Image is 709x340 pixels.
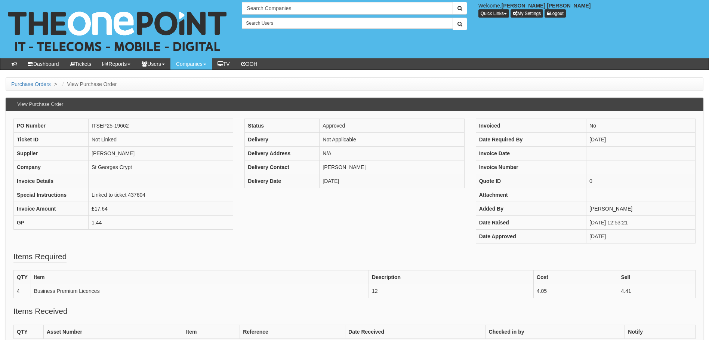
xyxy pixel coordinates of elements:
th: Reference [240,325,345,339]
td: No [586,119,696,133]
th: Added By [476,202,586,216]
legend: Items Required [13,251,67,263]
button: Quick Links [478,9,509,18]
th: Notify [625,325,696,339]
th: Item [183,325,240,339]
a: Companies [170,58,212,70]
td: ITSEP25-19662 [89,119,233,133]
th: Date Required By [476,133,586,147]
td: Not Linked [89,133,233,147]
td: N/A [320,147,464,160]
td: 4.05 [533,284,618,298]
h3: View Purchase Order [13,98,67,111]
th: Date Approved [476,230,586,243]
th: PO Number [14,119,89,133]
a: Purchase Orders [11,81,51,87]
td: St Georges Crypt [89,160,233,174]
a: Logout [545,9,566,18]
a: OOH [235,58,263,70]
a: TV [212,58,235,70]
th: Invoiced [476,119,586,133]
th: Attachment [476,188,586,202]
input: Search Companies [242,2,453,15]
td: [DATE] [586,133,696,147]
td: Linked to ticket 437604 [89,188,233,202]
th: Company [14,160,89,174]
legend: Items Received [13,306,68,317]
th: Delivery Contact [245,160,320,174]
th: Date Raised [476,216,586,230]
th: Status [245,119,320,133]
th: Supplier [14,147,89,160]
li: View Purchase Order [61,80,117,88]
td: [PERSON_NAME] [320,160,464,174]
td: 4 [14,284,31,298]
td: Business Premium Licences [31,284,369,298]
td: [DATE] 12:53:21 [586,216,696,230]
th: Item [31,270,369,284]
span: > [52,81,59,87]
th: Checked in by [485,325,625,339]
th: Quote ID [476,174,586,188]
th: Asset Number [44,325,183,339]
td: Not Applicable [320,133,464,147]
input: Search Users [242,18,453,29]
td: [PERSON_NAME] [586,202,696,216]
td: 12 [369,284,534,298]
th: Sell [618,270,696,284]
th: Delivery Date [245,174,320,188]
th: Invoice Details [14,174,89,188]
td: 0 [586,174,696,188]
th: Special Instructions [14,188,89,202]
th: GP [14,216,89,230]
th: Ticket ID [14,133,89,147]
th: QTY [14,270,31,284]
th: Date Received [345,325,485,339]
div: Welcome, [473,2,709,18]
th: Invoice Amount [14,202,89,216]
th: Description [369,270,534,284]
th: QTY [14,325,44,339]
th: Invoice Date [476,147,586,160]
a: Dashboard [22,58,65,70]
td: [PERSON_NAME] [89,147,233,160]
td: 1.44 [89,216,233,230]
th: Invoice Number [476,160,586,174]
td: 4.41 [618,284,696,298]
th: Delivery Address [245,147,320,160]
a: Tickets [65,58,97,70]
a: Users [136,58,170,70]
a: Reports [97,58,136,70]
td: £17.64 [89,202,233,216]
td: [DATE] [320,174,464,188]
td: [DATE] [586,230,696,243]
td: Approved [320,119,464,133]
th: Cost [533,270,618,284]
b: [PERSON_NAME] [PERSON_NAME] [502,3,591,9]
a: My Settings [511,9,543,18]
th: Delivery [245,133,320,147]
